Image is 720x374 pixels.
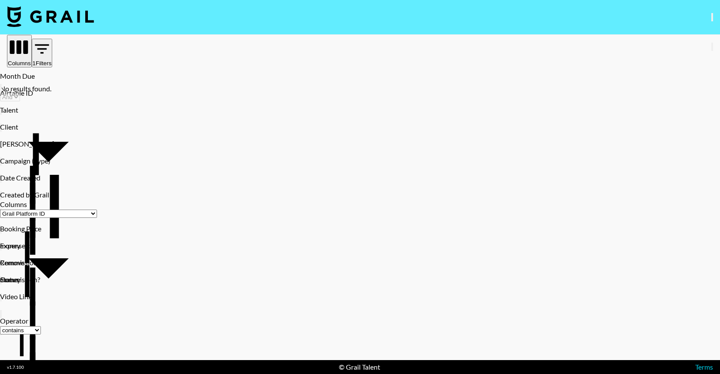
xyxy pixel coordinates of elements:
img: Grail Talent [7,6,94,27]
button: Select columns [7,35,32,67]
span: 1 [33,60,36,67]
button: Show filters [32,39,53,67]
a: Terms [695,363,713,371]
button: open drawer [711,13,713,21]
div: © Grail Talent [339,363,380,371]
